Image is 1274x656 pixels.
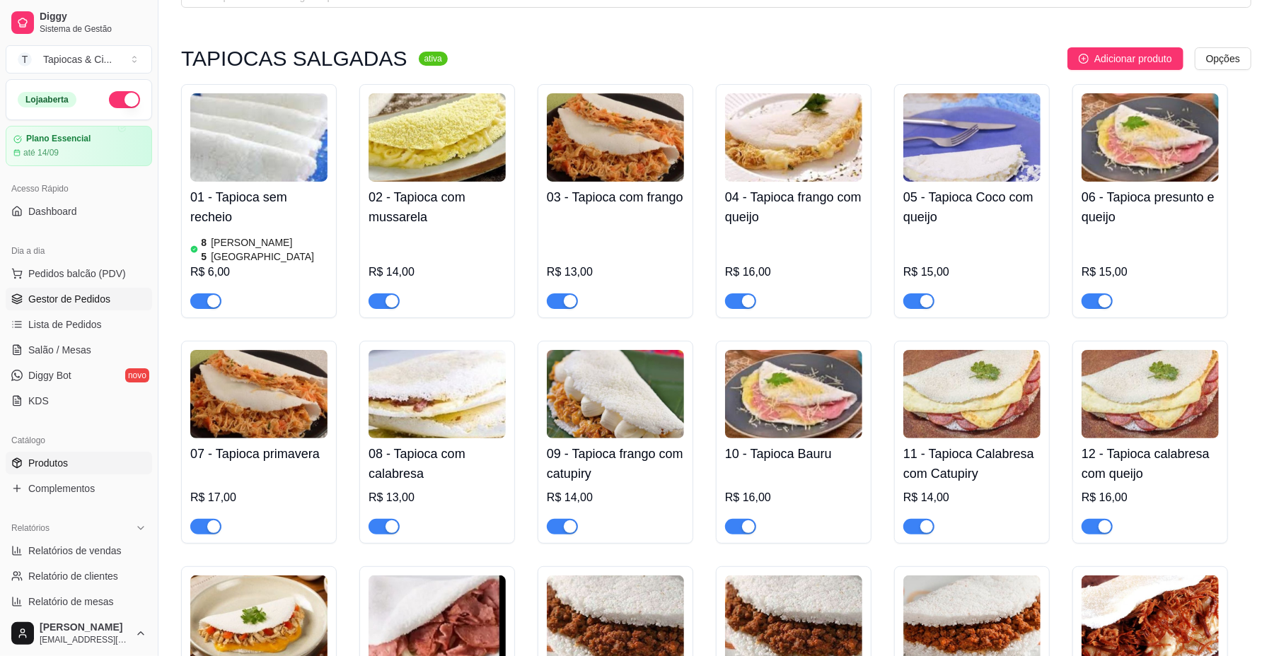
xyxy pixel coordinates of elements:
h4: 03 - Tapioca com frango [547,187,684,207]
span: [PERSON_NAME] [40,621,129,634]
h4: 08 - Tapioca com calabresa [369,444,506,484]
a: Complementos [6,477,152,500]
div: Acesso Rápido [6,177,152,200]
img: product-image [725,350,862,438]
span: Sistema de Gestão [40,23,146,35]
article: 85 [201,235,208,264]
button: Select a team [6,45,152,74]
div: R$ 14,00 [369,264,506,281]
div: R$ 15,00 [1082,264,1219,281]
div: R$ 13,00 [369,489,506,506]
div: R$ 16,00 [725,489,862,506]
div: R$ 14,00 [547,489,684,506]
div: Tapiocas & Ci ... [43,52,112,66]
div: R$ 13,00 [547,264,684,281]
span: Relatórios [11,522,50,534]
h4: 10 - Tapioca Bauru [725,444,862,464]
span: Relatório de clientes [28,569,118,583]
img: product-image [369,350,506,438]
article: Plano Essencial [26,134,91,144]
a: Relatório de clientes [6,565,152,587]
div: Loja aberta [18,92,76,107]
h4: 06 - Tapioca presunto e queijo [1082,187,1219,227]
span: Diggy Bot [28,368,71,382]
img: product-image [1082,93,1219,182]
span: T [18,52,32,66]
a: Produtos [6,452,152,474]
button: Opções [1195,47,1251,70]
sup: ativa [419,52,448,66]
img: product-image [547,93,684,182]
img: product-image [547,350,684,438]
div: R$ 16,00 [1082,489,1219,506]
div: R$ 16,00 [725,264,862,281]
button: Pedidos balcão (PDV) [6,262,152,285]
h4: 12 - Tapioca calabresa com queijo [1082,444,1219,484]
button: Adicionar produto [1067,47,1183,70]
span: Adicionar produto [1094,51,1172,66]
span: [EMAIL_ADDRESS][DOMAIN_NAME] [40,634,129,645]
span: Produtos [28,456,68,470]
span: Pedidos balcão (PDV) [28,266,126,281]
a: Dashboard [6,200,152,223]
span: Salão / Mesas [28,343,91,357]
div: Dia a dia [6,240,152,262]
article: [PERSON_NAME][GEOGRAPHIC_DATA] [211,235,328,264]
span: Dashboard [28,204,77,218]
div: Catálogo [6,429,152,452]
h4: 11 - Tapioca Calabresa com Catupiry [903,444,1041,484]
div: R$ 17,00 [190,489,328,506]
a: Salão / Mesas [6,339,152,361]
img: product-image [725,93,862,182]
img: product-image [190,93,328,182]
h3: TAPIOCAS SALGADAS [181,50,407,67]
h4: 04 - Tapioca frango com queijo [725,187,862,227]
h4: 02 - Tapioca com mussarela [369,187,506,227]
a: Gestor de Pedidos [6,288,152,310]
a: Diggy Botnovo [6,364,152,387]
span: Opções [1206,51,1240,66]
img: product-image [1082,350,1219,438]
img: product-image [903,350,1041,438]
img: product-image [369,93,506,182]
a: KDS [6,389,152,412]
article: até 14/09 [23,147,59,158]
a: DiggySistema de Gestão [6,6,152,40]
span: KDS [28,394,49,408]
span: plus-circle [1079,54,1089,64]
img: product-image [903,93,1041,182]
h4: 01 - Tapioca sem recheio [190,187,328,227]
a: Relatório de mesas [6,590,152,613]
div: R$ 15,00 [903,264,1041,281]
span: Relatório de mesas [28,594,114,609]
a: Plano Essencialaté 14/09 [6,126,152,166]
img: product-image [190,350,328,438]
button: [PERSON_NAME][EMAIL_ADDRESS][DOMAIN_NAME] [6,616,152,650]
div: R$ 14,00 [903,489,1041,506]
a: Lista de Pedidos [6,313,152,336]
span: Lista de Pedidos [28,317,102,332]
div: R$ 6,00 [190,264,328,281]
button: Alterar Status [109,91,140,108]
h4: 09 - Tapioca frango com catupiry [547,444,684,484]
h4: 05 - Tapioca Coco com queijo [903,187,1041,227]
span: Gestor de Pedidos [28,292,110,306]
h4: 07 - Tapioca primavera [190,444,328,464]
span: Complementos [28,481,95,496]
span: Diggy [40,11,146,23]
span: Relatórios de vendas [28,544,122,558]
a: Relatórios de vendas [6,539,152,562]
